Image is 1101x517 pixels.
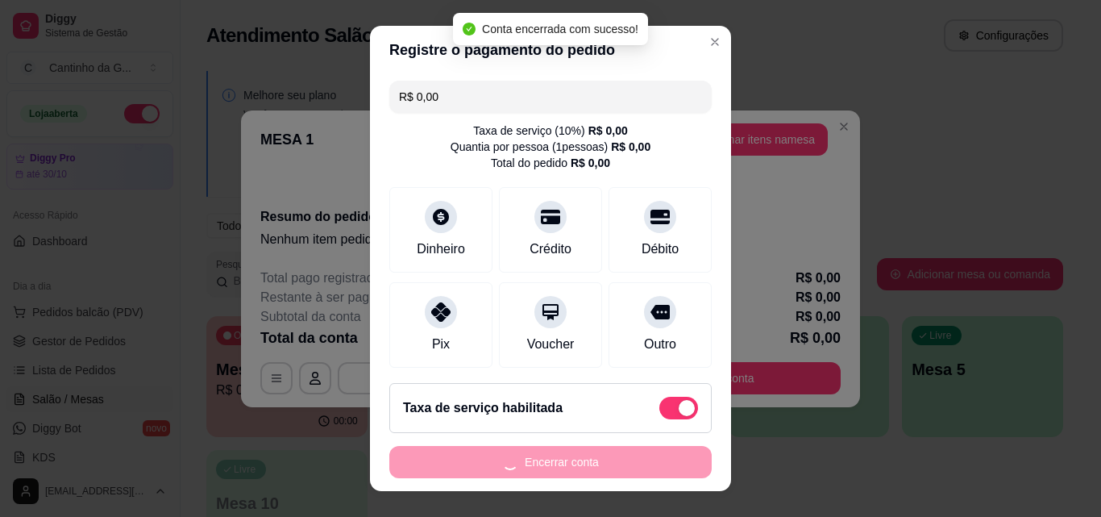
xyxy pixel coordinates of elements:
[403,398,563,418] h2: Taxa de serviço habilitada
[527,335,575,354] div: Voucher
[399,81,702,113] input: Ex.: hambúrguer de cordeiro
[642,240,679,259] div: Débito
[644,335,676,354] div: Outro
[451,139,650,155] div: Quantia por pessoa ( 1 pessoas)
[611,139,650,155] div: R$ 0,00
[463,23,476,35] span: check-circle
[370,26,731,74] header: Registre o pagamento do pedido
[482,23,638,35] span: Conta encerrada com sucesso!
[588,123,628,139] div: R$ 0,00
[530,240,571,259] div: Crédito
[702,29,728,55] button: Close
[491,155,610,171] div: Total do pedido
[432,335,450,354] div: Pix
[473,123,628,139] div: Taxa de serviço ( 10 %)
[417,240,465,259] div: Dinheiro
[571,155,610,171] div: R$ 0,00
